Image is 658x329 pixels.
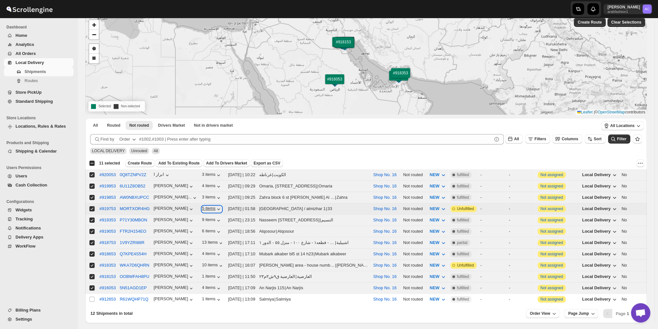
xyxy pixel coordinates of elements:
[202,285,222,292] div: 4 items
[202,274,222,280] button: 1 items
[154,251,195,258] div: [PERSON_NAME]
[594,110,595,114] span: |
[259,183,317,189] div: Omaria, [STREET_ADDRESS]
[373,195,396,200] button: Shop No. 16
[426,271,450,282] button: NEW
[509,183,534,189] div: -
[158,123,185,128] span: Drivers Market
[622,183,648,189] div: No
[190,121,237,130] button: Un-claimable
[578,20,602,25] span: Create Route
[99,285,116,290] div: #916053
[426,204,450,214] button: NEW
[578,204,622,214] button: Local Delivery
[15,207,32,212] span: Widgets
[99,274,116,279] button: #918153
[4,76,74,85] button: Routes
[430,297,439,302] span: NEW
[582,195,611,200] span: Local Delivery
[373,184,396,188] button: Shop No. 16
[89,20,99,30] a: Zoom in
[202,195,222,201] button: 3 items
[154,228,195,235] button: [PERSON_NAME]
[457,172,469,177] span: fulfilled
[396,73,406,80] img: Marker
[552,134,582,143] button: Columns
[99,195,116,200] button: #919853
[426,249,450,259] button: NEW
[578,294,622,304] button: Local Delivery
[426,260,450,271] button: NEW
[373,263,396,268] button: Shop No. 16
[582,206,611,211] span: Local Delivery
[128,161,152,166] span: Create Route
[228,172,255,178] div: [DATE] | 10:22
[480,183,505,189] div: -
[622,194,648,201] div: No
[430,240,439,245] span: NEW
[582,274,611,279] span: Local Delivery
[340,43,350,50] img: Marker
[337,42,347,49] img: Marker
[430,229,439,234] span: NEW
[578,249,622,259] button: Local Delivery
[202,206,222,212] div: 5 items
[120,285,147,290] button: 5N51AGD1EP
[585,134,605,143] button: Sort
[154,262,195,269] button: [PERSON_NAME]
[89,30,99,39] a: Zoom out
[430,285,439,290] span: NEW
[202,296,222,303] button: 1 items
[622,172,648,178] div: No
[582,240,611,245] span: Local Delivery
[202,262,224,269] button: 10 items
[582,184,611,188] span: Local Delivery
[582,263,611,268] span: Local Delivery
[154,285,195,292] div: [PERSON_NAME]
[99,240,116,245] button: #918753
[564,309,598,318] button: Page Jump
[530,311,550,316] span: Order View
[644,7,650,11] text: AC
[99,172,116,177] button: #920053
[15,90,42,95] span: Store PickUp
[93,123,98,128] span: All
[403,194,426,201] div: Not routed
[15,51,36,56] span: All Orders
[574,18,606,27] button: Create Route
[426,226,450,237] button: NEW
[259,206,369,212] div: |
[25,69,46,74] span: Shipments
[120,297,149,302] button: R61WQHP71Q
[154,183,195,190] button: [PERSON_NAME]
[430,218,439,222] span: NEW
[202,240,224,246] button: 13 items
[540,195,563,200] button: Not assigned
[4,242,74,251] button: WorkFlow
[139,134,492,144] input: #1002,#1003 | Press enter after typing
[373,251,396,256] button: Shop No. 16
[92,149,125,153] span: LOCAL DELIVERY
[561,137,578,141] span: Columns
[582,229,611,234] span: Local Delivery
[5,1,54,17] img: ScrollEngine
[89,121,102,130] button: All
[480,172,505,178] div: -
[582,285,611,290] span: Local Delivery
[509,194,534,201] div: -
[125,159,155,167] button: Create Route
[4,215,74,224] button: Tracking
[15,235,43,239] span: Delivery Apps
[120,240,145,245] button: 1V9YZRI88R
[330,80,340,87] img: Marker
[631,303,650,323] div: Open chat
[610,123,634,128] span: All Locations
[120,229,146,234] button: FTR2H154EO
[15,183,47,187] span: Cash Collection
[403,172,426,178] div: Not routed
[120,263,149,268] button: WKA7D6QHRN
[99,184,116,188] div: #919953
[426,170,450,180] button: NEW
[114,102,140,110] p: Non-selected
